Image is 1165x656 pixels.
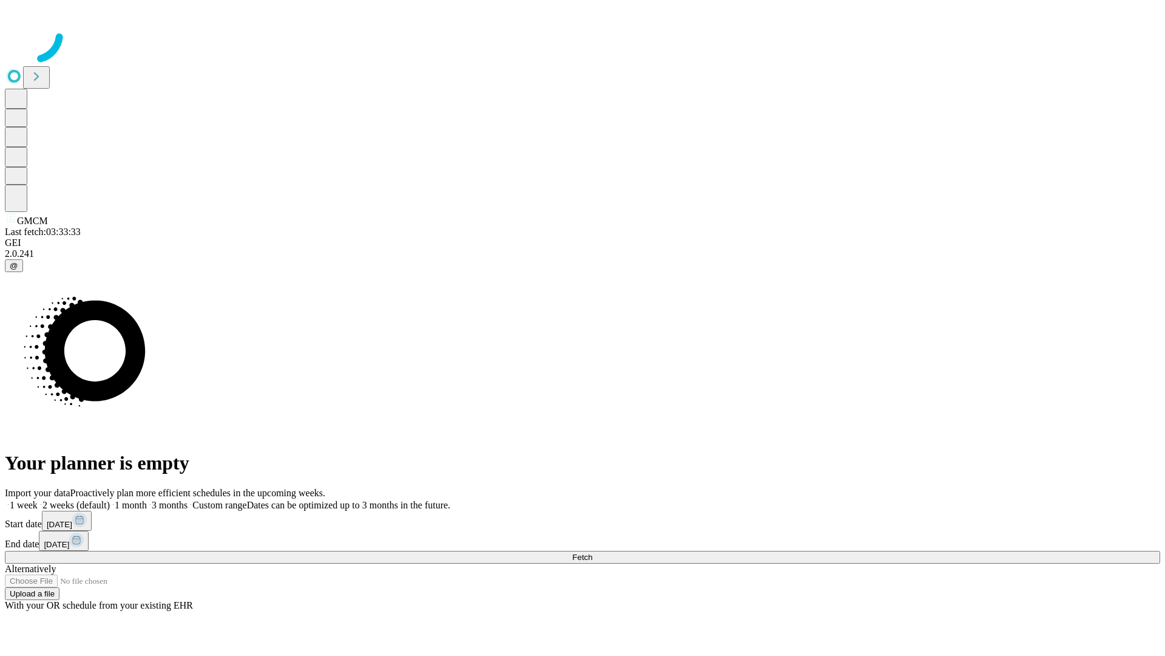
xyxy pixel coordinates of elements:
[5,237,1160,248] div: GEI
[5,511,1160,531] div: Start date
[5,531,1160,551] div: End date
[5,227,81,237] span: Last fetch: 03:33:33
[5,488,70,498] span: Import your data
[115,500,147,510] span: 1 month
[39,531,89,551] button: [DATE]
[5,600,193,610] span: With your OR schedule from your existing EHR
[5,564,56,574] span: Alternatively
[47,520,72,529] span: [DATE]
[152,500,187,510] span: 3 months
[5,259,23,272] button: @
[5,452,1160,474] h1: Your planner is empty
[5,248,1160,259] div: 2.0.241
[44,540,69,549] span: [DATE]
[17,216,48,226] span: GMCM
[10,500,38,510] span: 1 week
[247,500,450,510] span: Dates can be optimized up to 3 months in the future.
[42,500,110,510] span: 2 weeks (default)
[42,511,92,531] button: [DATE]
[5,551,1160,564] button: Fetch
[5,587,59,600] button: Upload a file
[192,500,246,510] span: Custom range
[10,261,18,270] span: @
[572,553,592,562] span: Fetch
[70,488,325,498] span: Proactively plan more efficient schedules in the upcoming weeks.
